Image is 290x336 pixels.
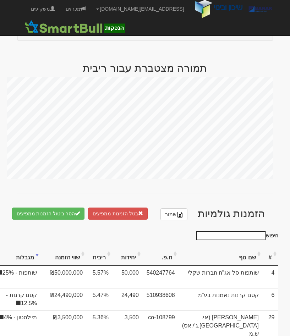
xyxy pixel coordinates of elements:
td: 6 [262,288,278,310]
th: #: activate to sort column ascending [262,242,278,266]
button: בטל הזמנות ממפיצים [88,208,148,220]
img: excel-file-black.png [177,212,183,217]
td: שותפות סל אג"ח חברות שקלי [179,266,262,288]
td: 5.57% [86,266,112,288]
th: שווי הזמנה: activate to sort column ascending [40,242,86,266]
td: 540247764 [142,266,179,288]
input: חיפוש [196,231,266,240]
th: ריבית: activate to sort column ascending [86,242,112,266]
td: ₪50,000,000 [40,266,86,288]
td: 50,000 [112,266,142,288]
td: 5.47% [86,288,112,310]
td: 24,490 [112,288,142,310]
h2: תמורה מצטברת עבור ריבית [17,62,273,74]
a: שמור [160,208,187,220]
td: 4 [262,266,278,288]
td: ₪24,490,000 [40,288,86,310]
th: יחידות: activate to sort column ascending [112,242,142,266]
label: חיפוש [194,231,278,240]
th: ח.פ.: activate to sort column ascending [142,242,179,266]
h2: הזמנות גולמיות [12,208,278,220]
td: 510938608 [142,288,179,310]
img: SmartBull Logo [23,20,127,34]
button: הסר ביטול הזמנות ממפיצים [12,208,85,220]
th: שם גוף: activate to sort column ascending [179,242,262,266]
td: קסם קרנות נאמנות בע"מ [179,288,262,310]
